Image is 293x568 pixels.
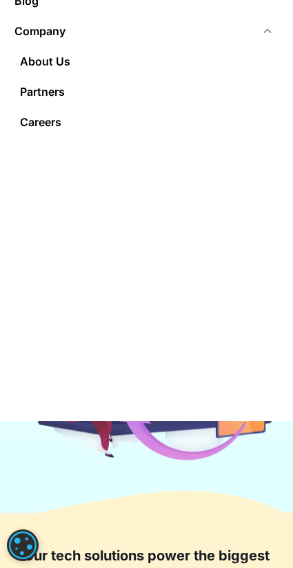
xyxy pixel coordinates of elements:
a: About Us [14,46,279,77]
iframe: Chat Widget [224,502,293,568]
a: Careers [14,107,279,137]
div: Company [14,24,65,38]
div: Company [14,16,279,46]
nav: Company [14,46,279,137]
a: Partners [14,77,279,107]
